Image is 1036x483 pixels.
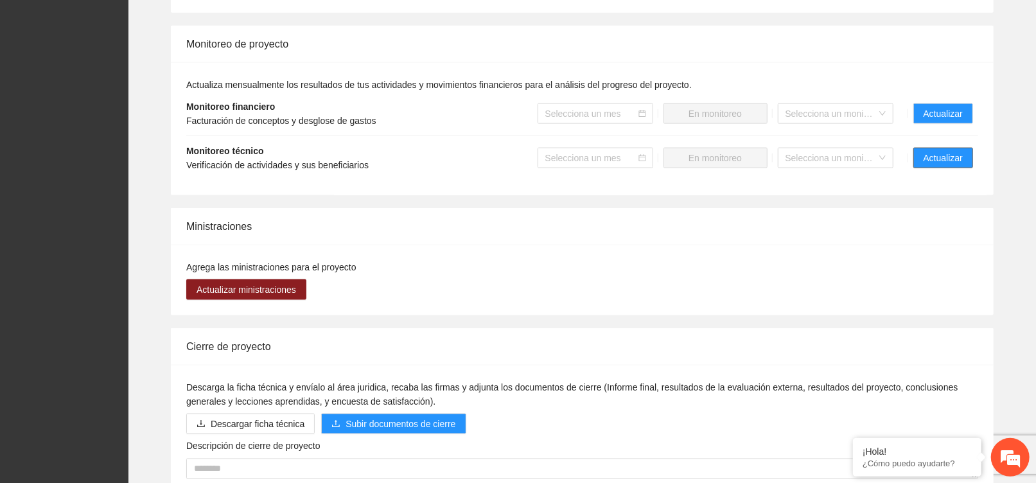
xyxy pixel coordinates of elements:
[67,66,216,82] div: Chatee con nosotros ahora
[186,382,958,407] span: Descarga la ficha técnica y envíalo al área juridica, recaba las firmas y adjunta los documentos ...
[913,148,973,168] button: Actualizar
[6,351,245,396] textarea: Escriba su mensaje y pulse “Intro”
[186,116,376,126] span: Facturación de conceptos y desglose de gastos
[211,417,304,431] span: Descargar ficha técnica
[863,446,972,457] div: ¡Hola!
[638,154,646,162] span: calendar
[186,80,692,90] span: Actualiza mensualmente los resultados de tus actividades y movimientos financieros para el anális...
[863,459,972,468] p: ¿Cómo puedo ayudarte?
[186,459,978,479] textarea: Descripción de cierre de proyecto
[924,107,963,121] span: Actualizar
[186,279,306,300] button: Actualizar ministraciones
[197,283,296,297] span: Actualizar ministraciones
[197,419,206,430] span: download
[913,103,973,124] button: Actualizar
[186,262,356,272] span: Agrega las ministraciones para el proyecto
[186,328,978,365] div: Cierre de proyecto
[186,414,315,434] button: downloadDescargar ficha técnica
[346,417,455,431] span: Subir documentos de cierre
[186,160,369,170] span: Verificación de actividades y sus beneficiarios
[186,439,320,453] label: Descripción de cierre de proyecto
[321,419,466,429] span: uploadSubir documentos de cierre
[331,419,340,430] span: upload
[321,414,466,434] button: uploadSubir documentos de cierre
[638,110,646,118] span: calendar
[186,208,978,245] div: Ministraciones
[186,146,264,156] strong: Monitoreo técnico
[75,171,177,301] span: Estamos en línea.
[186,26,978,62] div: Monitoreo de proyecto
[186,101,275,112] strong: Monitoreo financiero
[924,151,963,165] span: Actualizar
[211,6,241,37] div: Minimizar ventana de chat en vivo
[186,419,315,429] a: downloadDescargar ficha técnica
[186,285,306,295] a: Actualizar ministraciones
